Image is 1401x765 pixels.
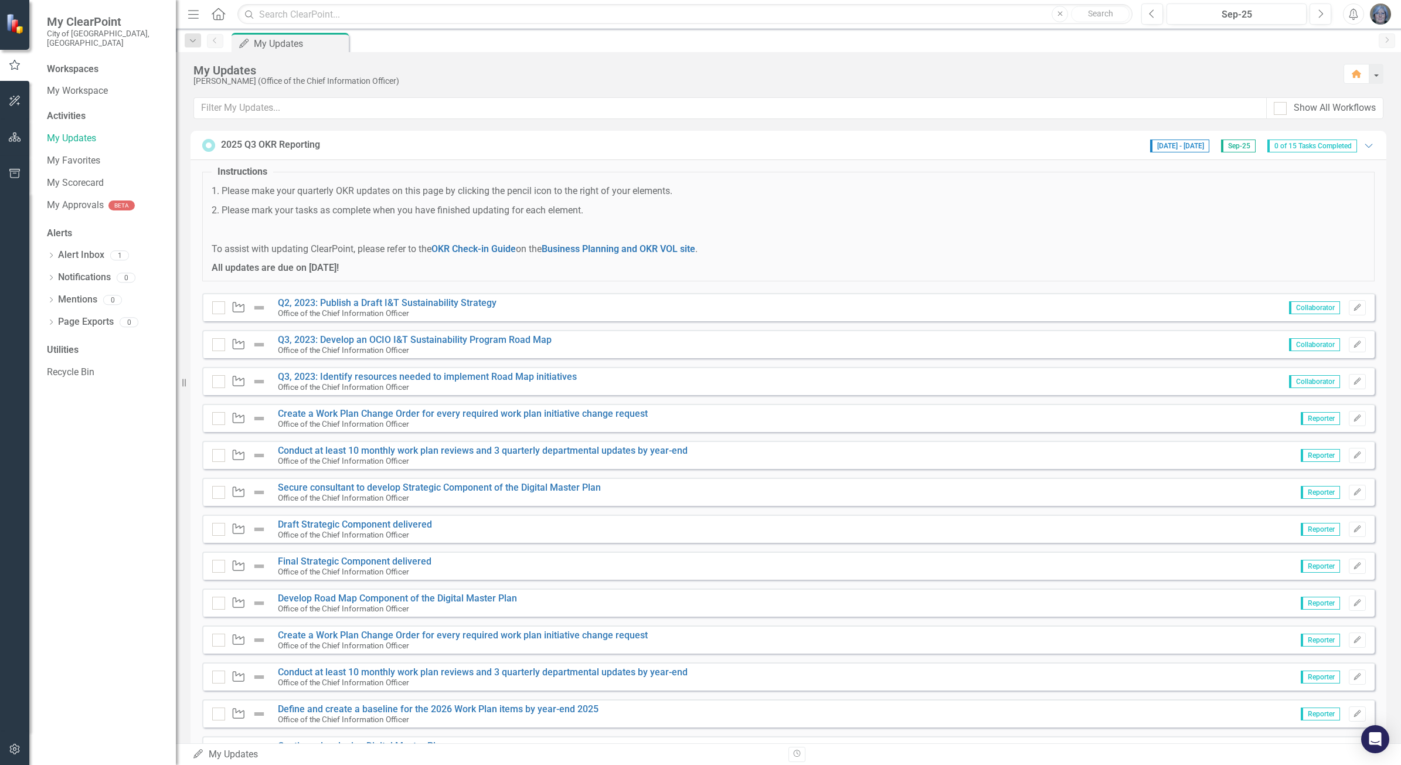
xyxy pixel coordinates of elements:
a: Mentions [58,293,97,307]
img: Not Defined [252,633,266,647]
img: Alison Munro [1370,4,1391,25]
small: Office of the Chief Information Officer [278,604,409,613]
div: 2025 Q3 OKR Reporting [221,138,320,152]
a: Define and create a baseline for the 2026 Work Plan items by year-end 2025​ [278,703,599,715]
small: Office of the Chief Information Officer [278,567,409,576]
span: Reporter [1301,671,1340,684]
span: [DATE] - [DATE] [1150,140,1209,152]
div: Activities [47,110,164,123]
button: Sep-25 [1167,4,1307,25]
a: Recycle Bin [47,366,164,379]
span: Reporter [1301,634,1340,647]
div: Show All Workflows [1294,101,1376,115]
a: Q2, 2023: Publish a Draft I&T Sustainability Strategy [278,297,497,308]
span: Collaborator [1289,338,1340,351]
span: Reporter [1301,523,1340,536]
small: City of [GEOGRAPHIC_DATA], [GEOGRAPHIC_DATA] [47,29,164,48]
input: Search ClearPoint... [237,4,1133,25]
div: [PERSON_NAME] (Office of the Chief Information Officer) [193,77,1332,86]
div: Sep-25 [1171,8,1303,22]
a: My Approvals [47,199,104,212]
img: ClearPoint Strategy [6,13,26,34]
a: Conduct at least 10 monthly work plan reviews and 3 quarterly departmental updates by year-end [278,445,688,456]
span: Collaborator [1289,301,1340,314]
a: Alert Inbox [58,249,104,262]
strong: All updates are due on [DATE]! [212,262,339,273]
span: Reporter [1301,412,1340,425]
img: Not Defined [252,448,266,463]
small: Office of the Chief Information Officer [278,345,409,355]
a: Notifications [58,271,111,284]
span: Search [1088,9,1113,18]
span: Reporter [1301,708,1340,720]
a: Page Exports [58,315,114,329]
small: Office of the Chief Information Officer [278,530,409,539]
span: My ClearPoint [47,15,164,29]
img: Not Defined [252,522,266,536]
a: My Updates [47,132,164,145]
small: Office of the Chief Information Officer [278,715,409,724]
img: Not Defined [252,670,266,684]
a: Business Planning and OKR VOL site [542,243,695,254]
img: Not Defined [252,375,266,389]
div: 0 [103,295,122,305]
small: Office of the Chief Information Officer [278,641,409,650]
a: Q3, 2023: Develop an OCIO I&T Sustainability Program Road Map [278,334,552,345]
span: Reporter [1301,597,1340,610]
div: Alerts [47,227,164,240]
input: Filter My Updates... [193,97,1267,119]
span: Sep-25 [1221,140,1256,152]
p: 2. Please mark your tasks as complete when you have finished updating for each element. [212,204,1365,217]
button: Search [1071,6,1130,22]
div: Workspaces [47,63,98,76]
a: My Scorecard [47,176,164,190]
div: My Updates [192,748,780,761]
p: 1. Please make your quarterly OKR updates on this page by clicking the pencil icon to the right o... [212,185,1365,198]
small: Office of the Chief Information Officer [278,678,409,687]
small: Office of the Chief Information Officer [278,308,409,318]
span: Reporter [1301,449,1340,462]
div: 0 [117,273,135,283]
div: 1 [110,250,129,260]
img: Not Defined [252,596,266,610]
a: Final Strategic Component delivered [278,556,431,567]
a: Create a Work Plan Change Order for every required work plan initiative change request​ [278,630,648,641]
div: Open Intercom Messenger [1361,725,1389,753]
div: My Updates [254,36,346,51]
a: Develop Road Map Component of the Digital Master Plan [278,593,517,604]
div: Utilities [47,344,164,357]
small: Office of the Chief Information Officer [278,382,409,392]
div: My Updates [193,64,1332,77]
a: My Favorites [47,154,164,168]
a: OKR Check-in Guide [431,243,516,254]
small: Office of the Chief Information Officer [278,419,409,429]
a: Create a Work Plan Change Order for every required work plan initiative change request [278,408,648,419]
div: 0 [120,317,138,327]
a: Draft Strategic Component delivered [278,519,432,530]
span: Reporter [1301,486,1340,499]
a: Conduct at least 10 monthly work plan reviews and 3 quarterly departmental updates by year-end​ [278,667,688,678]
div: BETA [108,200,135,210]
img: Not Defined [252,412,266,426]
span: Reporter [1301,560,1340,573]
span: 0 of 15 Tasks Completed [1267,140,1357,152]
small: Office of the Chief Information Officer [278,493,409,502]
span: Collaborator [1289,375,1340,388]
img: Not Defined [252,485,266,499]
img: Not Defined [252,301,266,315]
a: My Workspace [47,84,164,98]
legend: Instructions [212,165,273,179]
img: Not Defined [252,707,266,721]
img: Not Defined [252,338,266,352]
small: Office of the Chief Information Officer [278,456,409,465]
img: Not Defined [252,559,266,573]
a: Q3, 2023: Identify resources needed to implement Road Map initiatives [278,371,577,382]
p: To assist with updating ClearPoint, please refer to the on the . [212,243,1365,256]
a: Secure consultant to develop Strategic Component of the Digital Master Plan [278,482,601,493]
